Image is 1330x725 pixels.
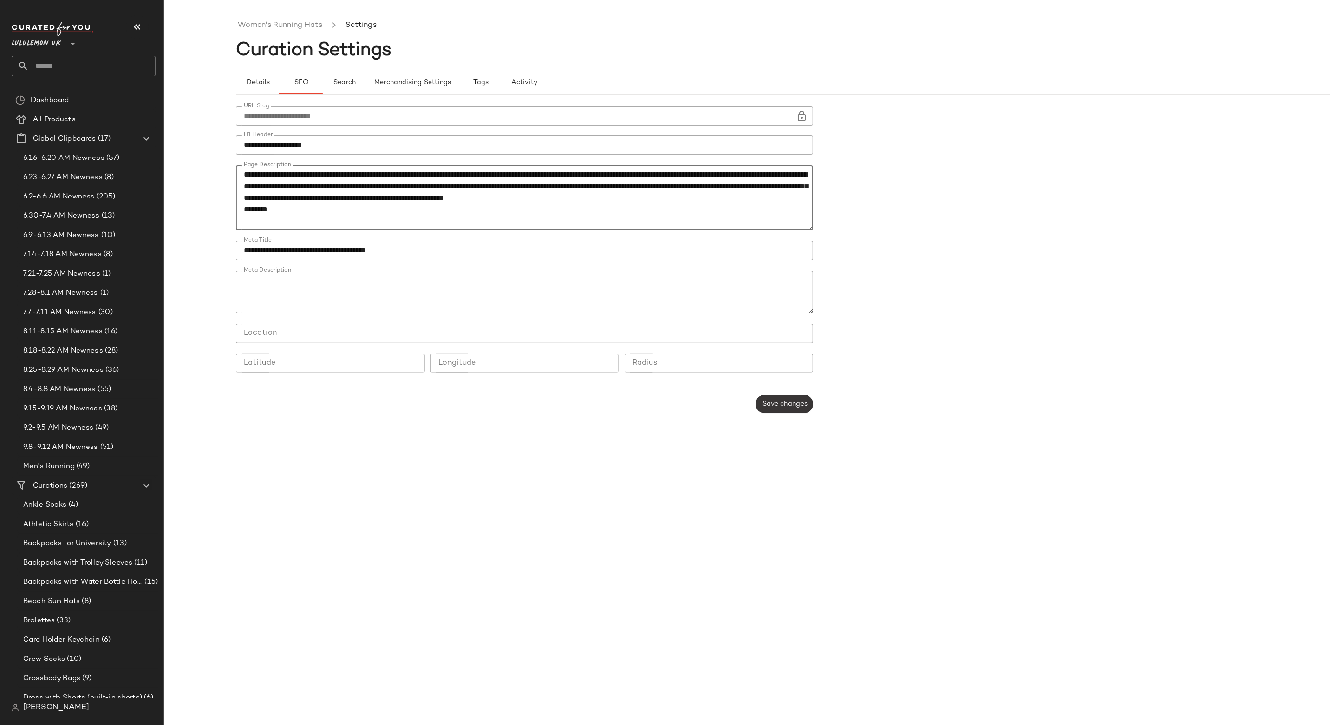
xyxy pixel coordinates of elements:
span: (13) [100,211,115,222]
span: 8.4-8.8 AM Newness [23,384,96,395]
span: [PERSON_NAME] [23,702,89,713]
span: 6.2-6.6 AM Newness [23,191,95,202]
span: (49) [94,422,109,434]
span: (8) [80,596,91,607]
span: (13) [111,538,127,549]
span: (16) [103,326,118,337]
span: (8) [103,172,114,183]
span: (205) [95,191,116,202]
button: Save changes [756,395,813,413]
span: 7.7-7.11 AM Newness [23,307,96,318]
span: Ankle Socks [23,500,67,511]
img: svg%3e [15,95,25,105]
span: 8.25-8.29 AM Newness [23,365,104,376]
span: Beach Sun Hats [23,596,80,607]
span: (4) [67,500,78,511]
span: Crossbody Bags [23,673,80,684]
span: Backpacks with Trolley Sleeves [23,557,132,568]
span: 6.23-6.27 AM Newness [23,172,103,183]
span: 8.18-8.22 AM Newness [23,345,103,356]
span: 9.8-9.12 AM Newness [23,442,98,453]
span: (16) [74,519,89,530]
span: 7.14-7.18 AM Newness [23,249,102,260]
span: Athletic Skirts [23,519,74,530]
span: 6.30-7.4 AM Newness [23,211,100,222]
span: (30) [96,307,113,318]
span: Backpacks with Water Bottle Holder [23,577,143,588]
span: (57) [104,153,120,164]
span: Tags [473,79,489,87]
span: Crew Socks [23,654,65,665]
span: 6.16-6.20 AM Newness [23,153,104,164]
span: Merchandising Settings [374,79,451,87]
span: Curations [33,480,67,491]
span: (17) [96,133,111,145]
span: (28) [103,345,118,356]
span: (6) [142,692,153,703]
span: (269) [67,480,87,491]
span: (10) [65,654,81,665]
span: (8) [102,249,113,260]
span: 6.9-6.13 AM Newness [23,230,99,241]
span: (10) [99,230,116,241]
span: Dress with Shorts (built-in shorts) [23,692,142,703]
span: (15) [143,577,158,588]
span: (1) [98,288,109,299]
span: Search [333,79,356,87]
a: Women's Running Hats [238,19,322,32]
span: Dashboard [31,95,69,106]
span: SEO [293,79,308,87]
img: svg%3e [12,704,19,712]
span: (33) [55,615,71,626]
span: 8.11-8.15 AM Newness [23,326,103,337]
span: All Products [33,114,76,125]
li: Settings [343,19,378,32]
span: Lululemon UK [12,33,61,50]
span: 7.21-7.25 AM Newness [23,268,100,279]
span: (9) [80,673,91,684]
span: Activity [511,79,537,87]
span: Men's Running [23,461,75,472]
img: cfy_white_logo.C9jOOHJF.svg [12,22,93,36]
span: Details [246,79,269,87]
span: 7.28-8.1 AM Newness [23,288,98,299]
span: 9.15-9.19 AM Newness [23,403,102,414]
span: (55) [96,384,112,395]
span: Curation Settings [236,41,391,60]
span: (1) [100,268,111,279]
span: (36) [104,365,119,376]
span: (49) [75,461,90,472]
span: Save changes [762,400,808,408]
span: Global Clipboards [33,133,96,145]
span: Bralettes [23,615,55,626]
span: (6) [100,634,111,646]
span: (38) [102,403,118,414]
span: (11) [132,557,147,568]
span: Card Holder Keychain [23,634,100,646]
span: 9.2-9.5 AM Newness [23,422,94,434]
span: (51) [98,442,114,453]
span: Backpacks for University [23,538,111,549]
